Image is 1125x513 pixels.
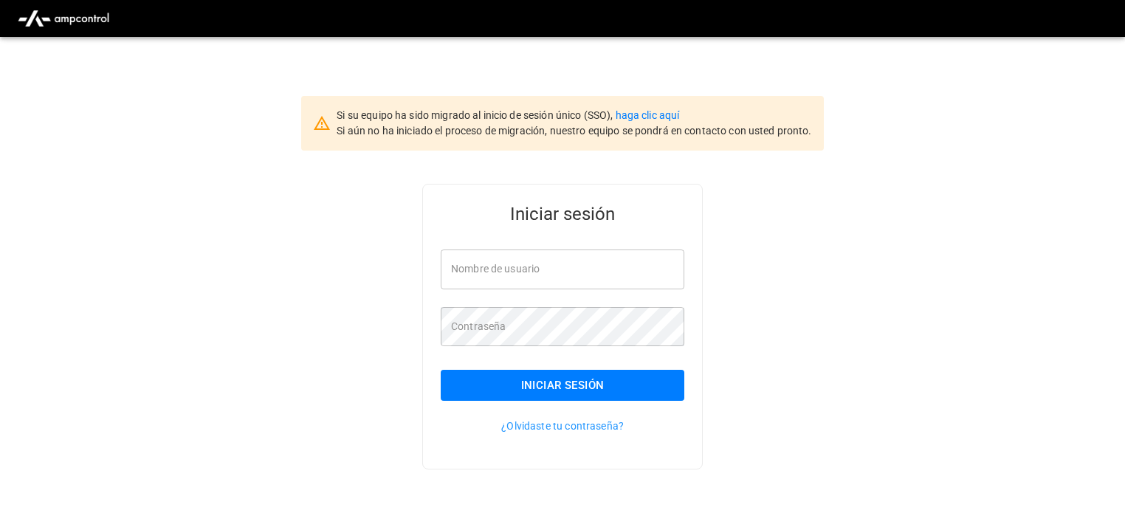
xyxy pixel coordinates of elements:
[441,419,684,433] p: ¿Olvidaste tu contraseña?
[441,202,684,226] h5: Iniciar sesión
[441,370,684,401] button: Iniciar sesión
[616,109,680,121] a: haga clic aquí
[337,109,615,121] span: Si su equipo ha sido migrado al inicio de sesión único (SSO),
[12,4,115,32] img: ampcontrol.io logo
[337,125,811,137] span: Si aún no ha iniciado el proceso de migración, nuestro equipo se pondrá en contacto con usted pro...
